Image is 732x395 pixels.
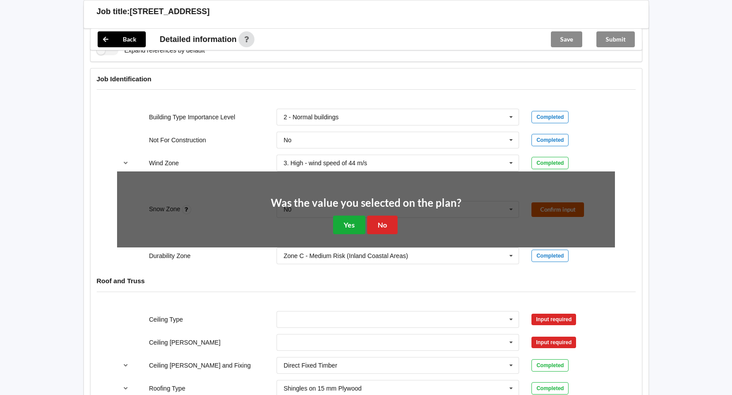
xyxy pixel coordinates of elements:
[149,160,179,167] label: Wind Zone
[149,362,250,369] label: Ceiling [PERSON_NAME] and Fixing
[149,316,183,323] label: Ceiling Type
[531,382,569,395] div: Completed
[117,155,134,171] button: reference-toggle
[97,75,636,83] h4: Job Identification
[333,216,365,234] button: Yes
[284,253,408,259] div: Zone C - Medium Risk (Inland Coastal Areas)
[97,7,130,17] h3: Job title:
[97,46,205,55] label: Expand references by default
[284,160,367,166] div: 3. High - wind speed of 44 m/s
[531,134,569,146] div: Completed
[531,111,569,123] div: Completed
[284,362,337,368] div: Direct Fixed Timber
[149,114,235,121] label: Building Type Importance Level
[284,114,339,120] div: 2 - Normal buildings
[117,357,134,373] button: reference-toggle
[160,35,237,43] span: Detailed information
[130,7,210,17] h3: [STREET_ADDRESS]
[149,339,220,346] label: Ceiling [PERSON_NAME]
[531,314,576,325] div: Input required
[149,252,190,259] label: Durability Zone
[284,385,362,391] div: Shingles on 15 mm Plywood
[531,250,569,262] div: Completed
[149,385,185,392] label: Roofing Type
[531,157,569,169] div: Completed
[98,31,146,47] button: Back
[531,359,569,372] div: Completed
[367,216,398,234] button: No
[271,196,461,210] h2: Was the value you selected on the plan?
[97,277,636,285] h4: Roof and Truss
[284,137,292,143] div: No
[531,337,576,348] div: Input required
[149,137,206,144] label: Not For Construction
